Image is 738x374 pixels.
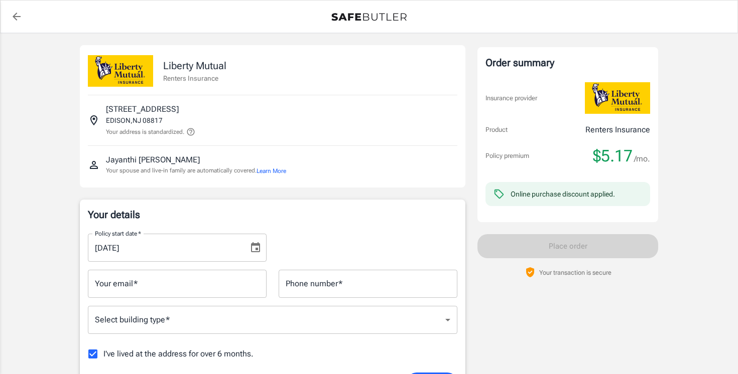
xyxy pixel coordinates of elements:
[88,114,100,126] svg: Insured address
[88,234,241,262] input: MM/DD/YYYY
[103,348,254,360] span: I've lived at the address for over 6 months.
[485,151,529,161] p: Policy premium
[593,146,633,166] span: $5.17
[106,166,286,175] p: Your spouse and live-in family are automatically covered.
[106,103,179,115] p: [STREET_ADDRESS]
[106,154,200,166] p: Jayanthi [PERSON_NAME]
[106,127,184,136] p: Your address is standardized.
[485,125,508,135] p: Product
[163,58,226,73] p: Liberty Mutual
[245,238,266,258] button: Choose date, selected date is Aug 20, 2025
[106,115,163,125] p: EDISON , NJ 08817
[634,152,650,166] span: /mo.
[331,13,407,21] img: Back to quotes
[257,166,286,175] button: Learn More
[163,73,226,83] p: Renters Insurance
[511,189,615,199] div: Online purchase discount applied.
[279,270,457,298] input: Enter number
[539,268,611,277] p: Your transaction is secure
[88,270,267,298] input: Enter email
[7,7,27,27] a: back to quotes
[585,124,650,136] p: Renters Insurance
[88,55,153,87] img: Liberty Mutual
[585,82,650,114] img: Liberty Mutual
[485,55,650,70] div: Order summary
[88,159,100,171] svg: Insured person
[485,93,537,103] p: Insurance provider
[95,229,141,238] label: Policy start date
[88,208,457,222] p: Your details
